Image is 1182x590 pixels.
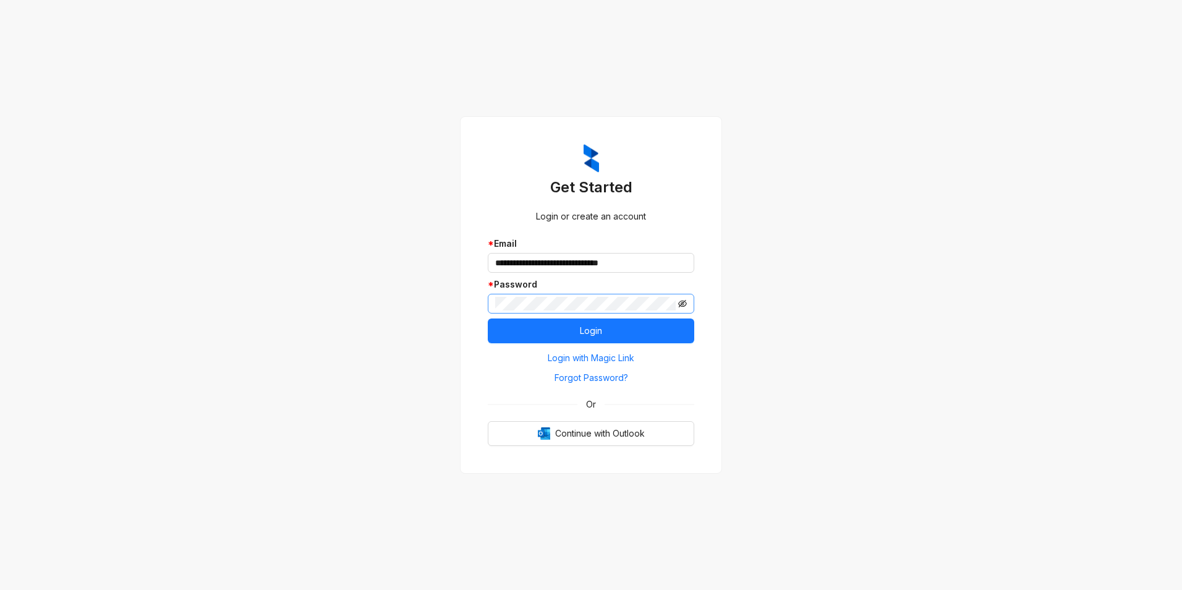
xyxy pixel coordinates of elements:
[488,348,694,368] button: Login with Magic Link
[488,278,694,291] div: Password
[577,398,605,411] span: Or
[555,371,628,385] span: Forgot Password?
[488,368,694,388] button: Forgot Password?
[488,319,694,343] button: Login
[678,299,687,308] span: eye-invisible
[538,427,550,440] img: Outlook
[580,324,602,338] span: Login
[548,351,634,365] span: Login with Magic Link
[488,210,694,223] div: Login or create an account
[488,237,694,250] div: Email
[584,144,599,173] img: ZumaIcon
[488,421,694,446] button: OutlookContinue with Outlook
[488,177,694,197] h3: Get Started
[555,427,645,440] span: Continue with Outlook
